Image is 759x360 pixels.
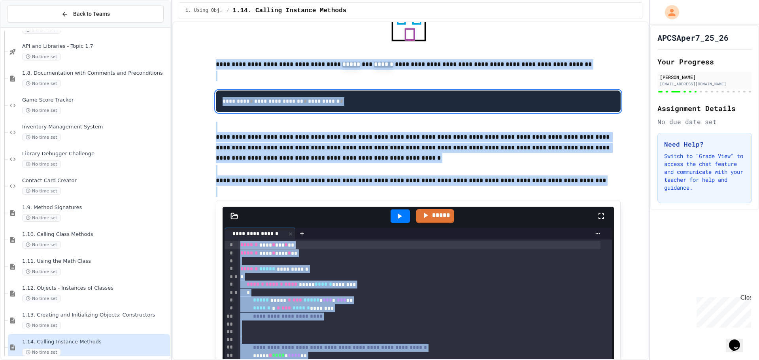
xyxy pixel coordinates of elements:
span: No time set [22,322,61,329]
span: 1.12. Objects - Instances of Classes [22,285,168,292]
div: My Account [657,3,681,21]
span: Library Debugger Challenge [22,151,168,157]
span: 1.14. Calling Instance Methods [22,339,168,345]
span: 1.13. Creating and Initializing Objects: Constructors [22,312,168,319]
span: No time set [22,53,61,60]
span: 1.10. Calling Class Methods [22,231,168,238]
span: 1.8. Documentation with Comments and Preconditions [22,70,168,77]
span: API and Libraries - Topic 1.7 [22,43,168,50]
span: No time set [22,214,61,222]
button: Back to Teams [7,6,164,23]
span: No time set [22,268,61,275]
span: Inventory Management System [22,124,168,130]
div: No due date set [657,117,752,126]
div: [PERSON_NAME] [660,74,750,81]
span: 1. Using Objects and Methods [185,8,223,14]
span: 1.14. Calling Instance Methods [232,6,346,15]
span: No time set [22,160,61,168]
span: Contact Card Creator [22,177,168,184]
span: Back to Teams [73,10,110,18]
h3: Need Help? [664,139,745,149]
span: No time set [22,187,61,195]
iframe: chat widget [693,294,751,328]
p: Switch to "Grade View" to access the chat feature and communicate with your teacher for help and ... [664,152,745,192]
span: No time set [22,349,61,356]
span: No time set [22,107,61,114]
h1: APCSAper7_25_26 [657,32,729,43]
h2: Assignment Details [657,103,752,114]
span: No time set [22,134,61,141]
span: No time set [22,241,61,249]
div: [EMAIL_ADDRESS][DOMAIN_NAME] [660,81,750,87]
span: No time set [22,295,61,302]
span: 1.11. Using the Math Class [22,258,168,265]
span: / [227,8,229,14]
iframe: chat widget [726,328,751,352]
span: No time set [22,80,61,87]
div: Chat with us now!Close [3,3,55,50]
span: 1.9. Method Signatures [22,204,168,211]
h2: Your Progress [657,56,752,67]
span: Game Score Tracker [22,97,168,104]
